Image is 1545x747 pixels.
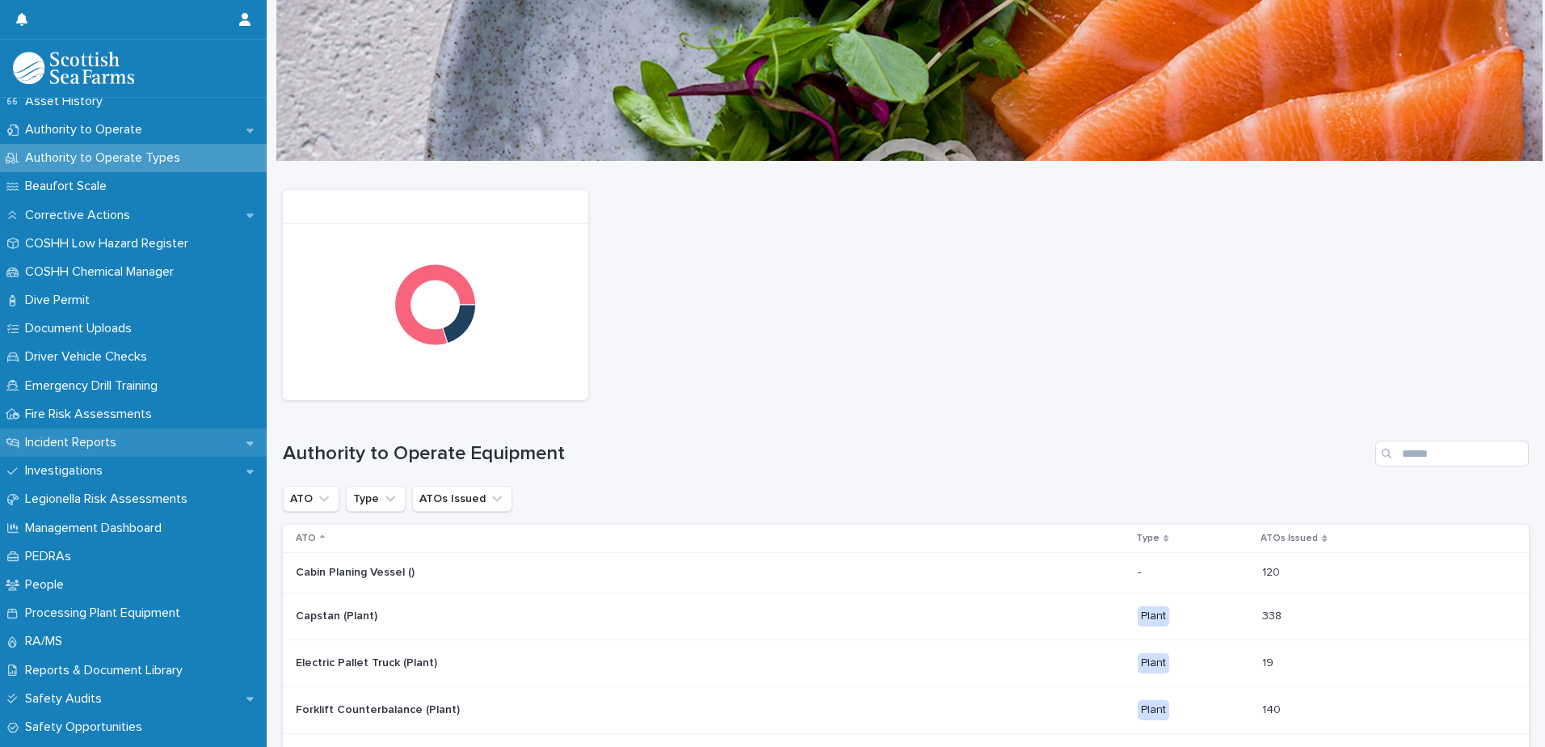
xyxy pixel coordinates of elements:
[1136,530,1160,547] p: Type
[1138,653,1169,673] div: Plant
[283,686,1529,733] tr: Forklift Counterbalance (Plant)Forklift Counterbalance (Plant) Plant140140
[19,634,75,649] p: RA/MS
[296,653,440,670] p: Electric Pallet Truck (Plant)
[19,463,116,479] p: Investigations
[19,492,200,507] p: Legionella Risk Assessments
[19,691,115,707] p: Safety Audits
[19,407,165,422] p: Fire Risk Assessments
[19,94,116,109] p: Asset History
[1375,441,1529,466] input: Search
[19,720,155,735] p: Safety Opportunities
[283,442,1369,466] h1: Authority to Operate Equipment
[19,349,160,365] p: Driver Vehicle Checks
[296,530,316,547] p: ATO
[296,563,418,580] p: Cabin Planing Vessel ()
[19,435,129,450] p: Incident Reports
[19,293,103,308] p: Dive Permit
[296,700,463,717] p: Forklift Counterbalance (Plant)
[13,52,134,84] img: bPIBxiqnSb2ggTQWdOVV
[296,606,381,623] p: Capstan (Plant)
[19,208,143,223] p: Corrective Actions
[19,321,145,336] p: Document Uploads
[283,553,1529,593] tr: Cabin Planing Vessel ()Cabin Planing Vessel () -120120
[1262,653,1277,670] p: 19
[283,486,339,512] button: ATO
[283,593,1529,640] tr: Capstan (Plant)Capstan (Plant) Plant338338
[1262,606,1285,623] p: 338
[19,236,201,251] p: COSHH Low Hazard Register
[1138,700,1169,720] div: Plant
[1138,606,1169,627] div: Plant
[19,378,170,394] p: Emergency Drill Training
[412,486,512,512] button: ATOs Issued
[19,663,196,678] p: Reports & Document Library
[19,264,187,280] p: COSHH Chemical Manager
[283,639,1529,686] tr: Electric Pallet Truck (Plant)Electric Pallet Truck (Plant) Plant1919
[1138,566,1249,580] p: -
[346,486,406,512] button: Type
[1262,563,1283,580] p: 120
[19,549,84,564] p: PEDRAs
[19,606,193,621] p: Processing Plant Equipment
[1262,700,1284,717] p: 140
[19,150,193,166] p: Authority to Operate Types
[1261,530,1318,547] p: ATOs Issued
[19,179,120,194] p: Beaufort Scale
[19,521,175,536] p: Management Dashboard
[19,122,155,137] p: Authority to Operate
[19,577,77,593] p: People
